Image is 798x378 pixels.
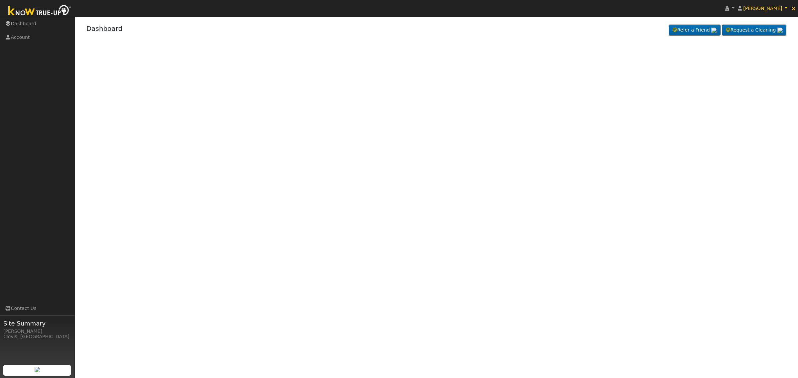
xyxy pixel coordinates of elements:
img: retrieve [711,28,717,33]
div: [PERSON_NAME] [3,328,71,335]
span: × [791,4,796,12]
a: Dashboard [86,25,123,33]
span: Site Summary [3,319,71,328]
span: [PERSON_NAME] [743,6,782,11]
img: retrieve [777,28,783,33]
a: Request a Cleaning [722,25,786,36]
div: Clovis, [GEOGRAPHIC_DATA] [3,333,71,340]
img: retrieve [35,367,40,372]
a: Refer a Friend [669,25,721,36]
img: Know True-Up [5,4,75,19]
